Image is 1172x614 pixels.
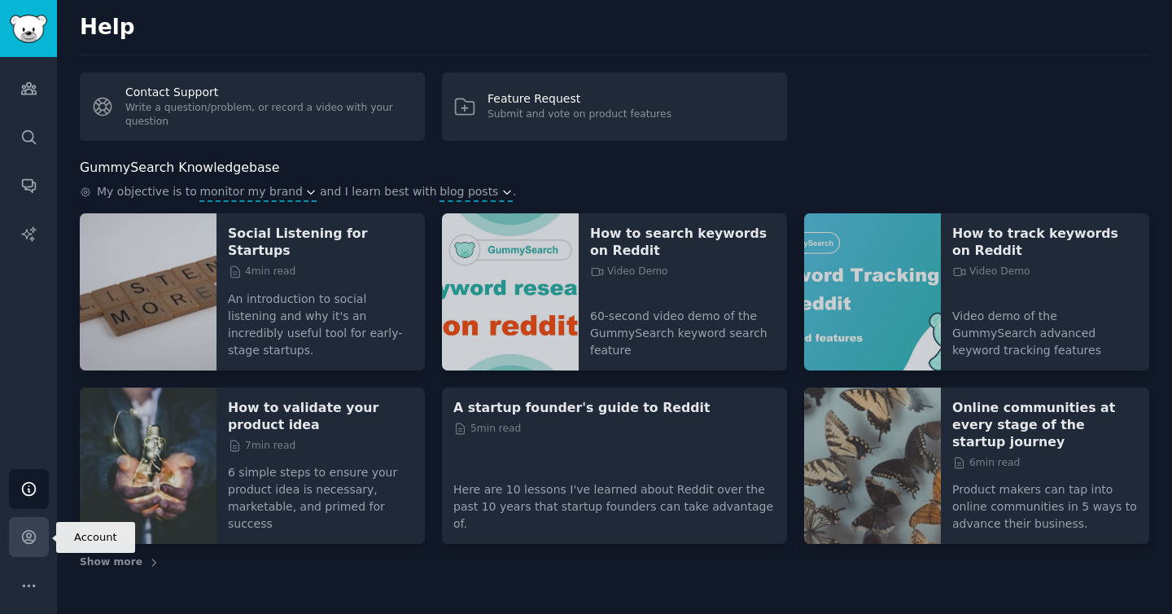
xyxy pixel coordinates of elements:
[590,296,776,359] p: 60-second video demo of the GummySearch keyword search feature
[952,470,1138,533] p: Product makers can tap into online communities in 5 ways to advance their business.
[453,399,776,416] a: A startup founder's guide to Reddit
[952,225,1138,259] a: How to track keywords on Reddit
[199,183,303,200] span: monitor my brand
[442,72,787,141] a: Feature RequestSubmit and vote on product features
[199,183,317,200] button: monitor my brand
[80,388,216,545] img: How to validate your product idea
[442,213,579,371] img: How to search keywords on Reddit
[80,72,425,141] a: Contact SupportWrite a question/problem, or record a video with your question
[228,399,413,433] a: How to validate your product idea
[228,439,295,454] span: 7 min read
[80,15,1149,41] h2: Help
[228,453,413,533] p: 6 simple steps to ensure your product idea is necessary, marketable, and primed for success
[590,265,668,279] span: Video Demo
[228,279,413,359] p: An introduction to social listening and why it's an incredibly useful tool for early-stage startups.
[80,158,279,178] h2: GummySearch Knowledgebase
[80,183,1149,202] div: .
[488,90,671,107] div: Feature Request
[439,183,498,200] span: blog posts
[804,388,941,545] img: Online communities at every stage of the startup journey
[952,265,1030,279] span: Video Demo
[97,183,197,202] span: My objective is to
[228,225,413,259] a: Social Listening for Startups
[80,213,216,371] img: Social Listening for Startups
[320,183,437,202] span: and I learn best with
[952,296,1138,359] p: Video demo of the GummySearch advanced keyword tracking features
[80,555,142,570] span: Show more
[952,456,1020,471] span: 6 min read
[453,422,521,436] span: 5 min read
[453,470,776,533] p: Here are 10 lessons I've learned about Reddit over the past 10 years that startup founders can ta...
[804,213,941,371] img: How to track keywords on Reddit
[10,15,47,43] img: GummySearch logo
[590,225,776,259] a: How to search keywords on Reddit
[439,183,513,200] button: blog posts
[488,107,671,122] div: Submit and vote on product features
[228,265,295,279] span: 4 min read
[952,399,1138,450] a: Online communities at every stage of the startup journey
